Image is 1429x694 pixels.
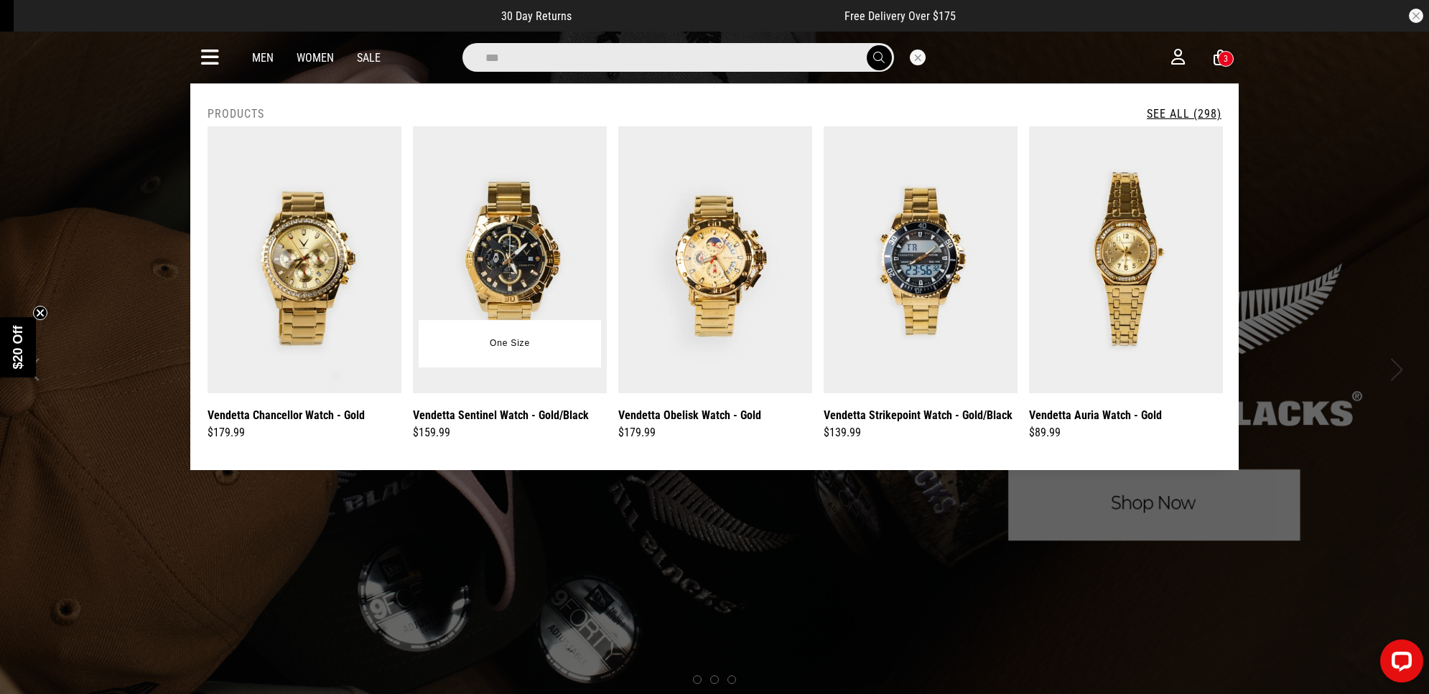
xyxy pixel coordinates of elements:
div: $179.99 [208,424,401,441]
iframe: LiveChat chat widget [1369,634,1429,694]
h2: Products [208,107,264,121]
a: See All (298) [1147,107,1221,121]
button: One Size [479,331,541,357]
div: 3 [1224,54,1228,64]
div: $159.99 [413,424,607,441]
img: Vendetta Auria Watch - Gold in Gold [1029,126,1223,393]
a: Vendetta Chancellor Watch - Gold [208,406,365,424]
a: Vendetta Strikepoint Watch - Gold/Black [824,406,1013,424]
a: Sale [357,51,381,65]
iframe: Customer reviews powered by Trustpilot [600,9,816,23]
a: Vendetta Sentinel Watch - Gold/Black [413,406,589,424]
img: Vendetta Sentinel Watch - Gold/black in Multi [413,126,607,393]
a: Men [252,51,274,65]
img: Vendetta Chancellor Watch - Gold in Gold [208,126,401,393]
span: $20 Off [11,325,25,369]
a: Vendetta Auria Watch - Gold [1029,406,1162,424]
img: Vendetta Obelisk Watch - Gold in Gold [618,126,812,393]
button: Close teaser [33,306,47,320]
div: $139.99 [824,424,1018,441]
a: Women [297,51,334,65]
div: $179.99 [618,424,812,441]
img: Vendetta Strikepoint Watch - Gold/black in Multi [824,126,1018,393]
div: $89.99 [1029,424,1223,441]
span: 30 Day Returns [501,9,572,23]
span: Free Delivery Over $175 [844,9,956,23]
button: Close search [910,50,926,65]
a: Vendetta Obelisk Watch - Gold [618,406,761,424]
a: 3 [1214,50,1227,65]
